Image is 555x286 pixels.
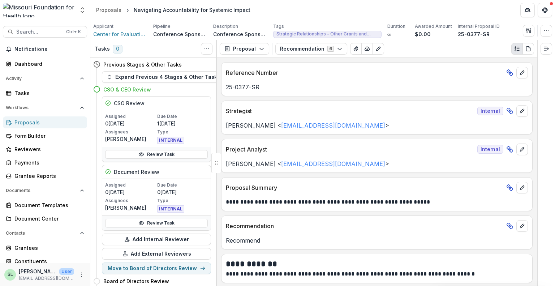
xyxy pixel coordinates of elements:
[103,61,182,68] h4: Previous Stages & Other Tasks
[157,197,208,204] p: Type
[415,23,452,30] p: Awarded Amount
[458,30,490,38] p: 25-0377-SR
[14,119,81,126] div: Proposals
[6,105,77,110] span: Workflows
[105,129,156,135] p: Assignees
[6,231,77,236] span: Contacts
[3,185,87,196] button: Open Documents
[477,107,503,115] span: Internal
[157,137,184,144] span: INTERNAL
[350,43,362,55] button: View Attached Files
[458,23,500,30] p: Internal Proposal ID
[14,46,84,52] span: Notifications
[102,262,211,274] button: Move to Board of Directors Review
[3,58,87,70] a: Dashboard
[3,26,87,38] button: Search...
[273,23,284,30] p: Tags
[93,23,113,30] p: Applicant
[3,43,87,55] button: Notifications
[3,73,87,84] button: Open Activity
[226,222,503,230] p: Recommendation
[105,135,156,143] p: [PERSON_NAME]
[105,113,156,120] p: Assigned
[114,168,159,176] h5: Document Review
[105,197,156,204] p: Assignees
[77,270,86,279] button: More
[3,3,74,17] img: Missouri Foundation for Health logo
[226,159,528,168] p: [PERSON_NAME] < >
[93,30,147,38] a: Center for Evaluation Innovation Inc
[157,205,184,213] span: INTERNAL
[3,170,87,182] a: Grantee Reports
[3,130,87,142] a: Form Builder
[134,6,250,14] div: Navigating Accountability for Systemic Impact
[8,272,13,277] div: Sada Lindsey
[14,257,81,265] div: Constituents
[102,234,211,245] button: Add Internal Reviewer
[95,46,110,52] h3: Tasks
[19,268,56,275] p: [PERSON_NAME]
[276,31,378,37] span: Strategic Relationships - Other Grants and Contracts
[65,28,82,36] div: Ctrl + K
[153,30,207,38] p: Conference Sponsorship
[226,121,528,130] p: [PERSON_NAME] < >
[103,277,169,285] h4: Board of Directors Review
[6,188,77,193] span: Documents
[157,182,208,188] p: Due Date
[3,255,87,267] a: Constituents
[477,145,503,154] span: Internal
[114,99,145,107] h5: CSO Review
[3,199,87,211] a: Document Templates
[16,29,62,35] span: Search...
[281,160,385,167] a: [EMAIL_ADDRESS][DOMAIN_NAME]
[516,105,528,117] button: edit
[14,201,81,209] div: Document Templates
[387,23,405,30] p: Duration
[3,87,87,99] a: Tasks
[157,188,208,196] p: 0[DATE]
[387,30,391,38] p: ∞
[14,215,81,222] div: Document Center
[226,236,528,245] p: Recommend
[77,3,87,17] button: Open entity switcher
[516,144,528,155] button: edit
[103,86,151,93] h4: CSO & CEO Review
[226,83,528,91] p: 25-0377-SR
[516,182,528,193] button: edit
[522,43,534,55] button: PDF view
[415,30,431,38] p: $0.00
[93,5,253,15] nav: breadcrumb
[373,43,384,55] button: Edit as form
[275,43,347,55] button: Recommendation6
[3,143,87,155] a: Reviewers
[14,159,81,166] div: Payments
[220,43,269,55] button: Proposal
[157,113,208,120] p: Due Date
[14,132,81,140] div: Form Builder
[14,172,81,180] div: Grantee Reports
[105,120,156,127] p: 0[DATE]
[520,3,535,17] button: Partners
[3,102,87,114] button: Open Workflows
[226,107,474,115] p: Strategist
[516,220,528,232] button: edit
[105,182,156,188] p: Assigned
[157,120,208,127] p: 1[DATE]
[3,116,87,128] a: Proposals
[3,242,87,254] a: Grantees
[93,5,124,15] a: Proposals
[541,43,552,55] button: Expand right
[102,248,211,260] button: Add External Reviewers
[3,227,87,239] button: Open Contacts
[3,157,87,168] a: Payments
[105,219,208,227] a: Review Task
[213,23,238,30] p: Description
[113,45,122,54] span: 0
[538,3,552,17] button: Get Help
[105,150,208,159] a: Review Task
[226,183,503,192] p: Proposal Summary
[516,67,528,78] button: edit
[96,6,121,14] div: Proposals
[105,188,156,196] p: 0[DATE]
